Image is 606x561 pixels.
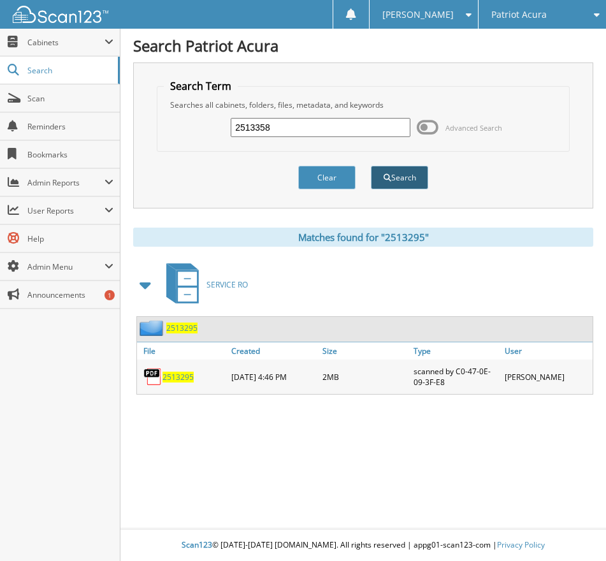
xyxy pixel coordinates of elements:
[319,363,410,391] div: 2MB
[133,228,593,247] div: Matches found for "2513295"
[491,11,547,18] span: Patriot Acura
[164,99,563,110] div: Searches all cabinets, folders, files, metadata, and keywords
[27,149,113,160] span: Bookmarks
[27,177,105,188] span: Admin Reports
[298,166,356,189] button: Clear
[27,93,113,104] span: Scan
[410,363,501,391] div: scanned by C0-47-0E-09-3F-E8
[27,205,105,216] span: User Reports
[13,6,108,23] img: scan123-logo-white.svg
[542,500,606,561] iframe: Chat Widget
[445,123,502,133] span: Advanced Search
[27,289,113,300] span: Announcements
[501,342,593,360] a: User
[27,37,105,48] span: Cabinets
[228,363,319,391] div: [DATE] 4:46 PM
[182,539,212,550] span: Scan123
[382,11,454,18] span: [PERSON_NAME]
[105,290,115,300] div: 1
[27,65,112,76] span: Search
[497,539,545,550] a: Privacy Policy
[140,320,166,336] img: folder2.png
[27,233,113,244] span: Help
[27,261,105,272] span: Admin Menu
[166,323,198,333] a: 2513295
[143,367,162,386] img: PDF.png
[162,372,194,382] a: 2513295
[27,121,113,132] span: Reminders
[133,35,593,56] h1: Search Patriot Acura
[501,363,593,391] div: [PERSON_NAME]
[164,79,238,93] legend: Search Term
[206,279,248,290] span: SERVICE RO
[410,342,501,360] a: Type
[371,166,428,189] button: Search
[228,342,319,360] a: Created
[159,259,248,310] a: SERVICE RO
[120,530,606,561] div: © [DATE]-[DATE] [DOMAIN_NAME]. All rights reserved | appg01-scan123-com |
[319,342,410,360] a: Size
[137,342,228,360] a: File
